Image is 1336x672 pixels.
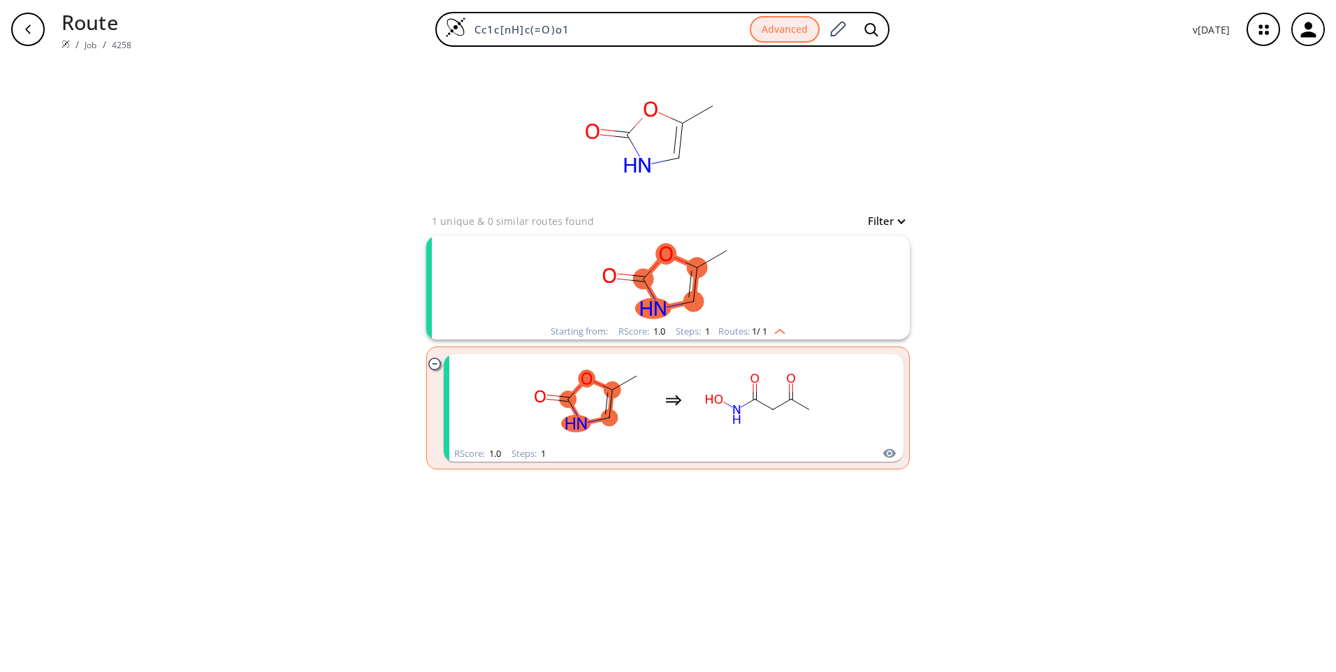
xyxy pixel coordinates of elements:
img: Up [767,323,785,335]
svg: CC(=O)CC(=O)NO [696,356,822,444]
a: 4258 [112,39,132,51]
div: Steps : [676,327,710,336]
span: 1 / 1 [752,327,767,336]
p: v [DATE] [1193,22,1230,37]
svg: Cc1c[nH]c(=O)o1 [513,59,792,212]
button: Filter [859,216,904,226]
button: Advanced [750,16,820,43]
img: Spaya logo [61,40,70,48]
div: Starting from: [551,327,608,336]
div: Routes: [718,327,785,336]
div: Steps : [511,449,546,458]
a: Job [85,39,96,51]
span: 1.0 [487,447,501,460]
div: RScore : [618,327,665,336]
svg: Cc1c[nH]c(=O)o1 [525,356,651,444]
img: Logo Spaya [445,17,466,38]
span: 1 [703,325,710,337]
p: Route [61,7,131,37]
input: Enter SMILES [466,22,750,36]
div: RScore : [454,449,501,458]
span: 1.0 [651,325,665,337]
li: / [75,37,79,52]
ul: clusters [426,229,910,476]
svg: Cc1c[nH]c(=O)o1 [486,236,850,323]
span: 1 [539,447,546,460]
p: 1 unique & 0 similar routes found [432,214,594,228]
li: / [103,37,106,52]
